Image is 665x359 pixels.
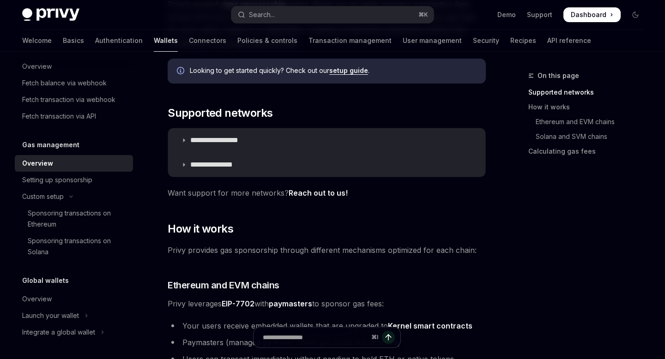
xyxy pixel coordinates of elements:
[538,70,579,81] span: On this page
[22,158,53,169] div: Overview
[237,30,297,52] a: Policies & controls
[547,30,591,52] a: API reference
[497,10,516,19] a: Demo
[15,75,133,91] a: Fetch balance via webhook
[168,319,486,332] li: Your users receive embedded wallets that are upgraded to
[527,10,552,19] a: Support
[168,279,279,292] span: Ethereum and EVM chains
[563,7,621,22] a: Dashboard
[22,30,52,52] a: Welcome
[15,108,133,125] a: Fetch transaction via API
[28,235,127,257] div: Sponsoring transactions on Solana
[289,188,348,198] a: Reach out to us!
[22,78,107,89] div: Fetch balance via webhook
[528,100,650,114] a: How it works
[189,30,226,52] a: Connectors
[15,291,133,307] a: Overview
[528,129,650,144] a: Solana and SVM chains
[15,188,133,205] button: Toggle Custom setup section
[15,155,133,172] a: Overview
[15,307,133,324] button: Toggle Launch your wallet section
[269,299,312,308] strong: paymasters
[168,186,486,199] span: Want support for more networks?
[15,91,133,108] a: Fetch transaction via webhook
[473,30,499,52] a: Security
[528,85,650,100] a: Supported networks
[95,30,143,52] a: Authentication
[231,6,433,23] button: Open search
[28,208,127,230] div: Sponsoring transactions on Ethereum
[510,30,536,52] a: Recipes
[263,327,368,347] input: Ask a question...
[249,9,275,20] div: Search...
[22,293,52,305] div: Overview
[22,174,92,185] div: Setting up sponsorship
[22,8,79,21] img: dark logo
[168,297,486,310] span: Privy leverages with to sponsor gas fees:
[382,331,395,344] button: Send message
[403,30,462,52] a: User management
[388,321,472,331] a: Kernel smart contracts
[628,7,643,22] button: Toggle dark mode
[22,61,52,72] div: Overview
[168,106,272,120] span: Supported networks
[329,66,368,75] a: setup guide
[22,310,79,321] div: Launch your wallet
[418,11,428,18] span: ⌘ K
[63,30,84,52] a: Basics
[168,244,486,257] span: Privy provides gas sponsorship through different mechanisms optimized for each chain:
[571,10,606,19] span: Dashboard
[528,114,650,129] a: Ethereum and EVM chains
[22,94,115,105] div: Fetch transaction via webhook
[308,30,392,52] a: Transaction management
[528,144,650,159] a: Calculating gas fees
[222,299,254,309] a: EIP-7702
[177,67,186,76] svg: Info
[22,191,64,202] div: Custom setup
[15,233,133,260] a: Sponsoring transactions on Solana
[168,221,233,236] span: How it works
[22,111,96,122] div: Fetch transaction via API
[15,58,133,75] a: Overview
[22,139,79,150] h5: Gas management
[154,30,178,52] a: Wallets
[15,205,133,233] a: Sponsoring transactions on Ethereum
[190,66,477,75] span: Looking to get started quickly? Check out our .
[15,324,133,341] button: Toggle Integrate a global wallet section
[22,275,69,286] h5: Global wallets
[22,327,95,338] div: Integrate a global wallet
[15,172,133,188] a: Setting up sponsorship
